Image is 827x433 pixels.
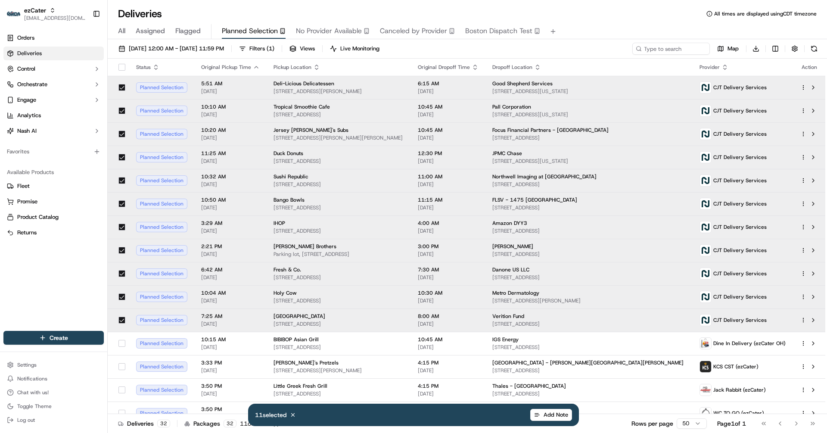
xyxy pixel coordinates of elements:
[39,90,118,97] div: We're available if you need us!
[632,43,710,55] input: Type to search
[17,213,59,221] span: Product Catalog
[274,204,404,211] span: [STREET_ADDRESS]
[201,313,260,320] span: 7:25 AM
[3,226,104,240] button: Returns
[201,321,260,327] span: [DATE]
[713,224,767,231] span: CJT Delivery Services
[136,64,151,71] span: Status
[17,403,52,410] span: Toggle Theme
[201,181,260,188] span: [DATE]
[296,26,362,36] span: No Provider Available
[492,227,686,234] span: [STREET_ADDRESS]
[9,125,22,141] img: Jes Laurent
[274,390,404,397] span: [STREET_ADDRESS]
[267,45,274,53] span: ( 1 )
[418,127,479,134] span: 10:45 AM
[118,419,170,428] div: Deliveries
[3,195,104,209] button: Promise
[274,367,404,374] span: [STREET_ADDRESS][PERSON_NAME]
[146,84,157,95] button: Start new chat
[713,84,767,91] span: CJT Delivery Services
[418,297,479,304] span: [DATE]
[73,193,80,200] div: 💻
[3,47,104,60] a: Deliveries
[201,134,260,141] span: [DATE]
[492,297,686,304] span: [STREET_ADDRESS][PERSON_NAME]
[255,411,286,419] p: 11 selected
[492,134,686,141] span: [STREET_ADDRESS]
[492,204,686,211] span: [STREET_ADDRESS]
[3,359,104,371] button: Settings
[5,189,69,204] a: 📗Knowledge Base
[492,344,686,351] span: [STREET_ADDRESS]
[3,124,104,138] button: Nash AI
[118,26,125,36] span: All
[17,417,35,424] span: Log out
[728,45,739,53] span: Map
[700,408,711,419] img: profile_wctogo_shipday.jpg
[201,227,260,234] span: [DATE]
[700,128,711,140] img: nash.svg
[380,26,447,36] span: Canceled by Provider
[492,274,686,281] span: [STREET_ADDRESS]
[17,65,35,73] span: Control
[418,158,479,165] span: [DATE]
[136,26,165,36] span: Assigned
[700,198,711,209] img: nash.svg
[201,150,260,157] span: 11:25 AM
[81,192,138,201] span: API Documentation
[201,390,260,397] span: [DATE]
[700,268,711,279] img: nash.svg
[631,419,673,428] p: Rows per page
[418,313,479,320] span: 8:00 AM
[201,196,260,203] span: 10:50 AM
[340,45,379,53] span: Live Monitoring
[717,419,746,428] div: Page 1 of 1
[9,112,58,118] div: Past conversations
[418,321,479,327] span: [DATE]
[274,383,327,389] span: Little Greek Fresh Grill
[17,375,47,382] span: Notifications
[201,127,260,134] span: 10:20 AM
[274,290,297,296] span: Holy Cow
[3,331,104,345] button: Create
[7,229,100,237] a: Returns
[157,420,170,427] div: 32
[700,245,711,256] img: nash.svg
[201,88,260,95] span: [DATE]
[492,383,566,389] span: Thales - [GEOGRAPHIC_DATA]
[9,8,26,25] img: Nash
[418,359,479,366] span: 4:15 PM
[201,383,260,389] span: 3:50 PM
[713,386,766,393] span: Jack Rabbit (ezCater)
[418,88,479,95] span: [DATE]
[492,80,553,87] span: Good Shepherd Services
[700,315,711,326] img: nash.svg
[274,227,404,234] span: [STREET_ADDRESS]
[492,64,532,71] span: Dropoff Location
[418,204,479,211] span: [DATE]
[492,196,577,203] span: FLSV - 1475 [GEOGRAPHIC_DATA]
[713,154,767,161] span: CJT Delivery Services
[17,389,49,396] span: Chat with us!
[418,134,479,141] span: [DATE]
[9,82,24,97] img: 1736555255976-a54dd68f-1ca7-489b-9aae-adbdc363a1c4
[7,213,100,221] a: Product Catalog
[274,88,404,95] span: [STREET_ADDRESS][PERSON_NAME]
[249,45,274,53] span: Filters
[700,338,711,349] img: v_1242_poe.png
[713,340,786,347] span: Dine In Delivery (ezCater OH)
[713,43,743,55] button: Map
[17,198,37,206] span: Promise
[418,383,479,389] span: 4:15 PM
[492,150,522,157] span: JPMC Chase
[17,127,37,135] span: Nash AI
[17,34,34,42] span: Orders
[72,156,75,163] span: •
[714,10,817,17] span: All times are displayed using CDT timezone
[3,400,104,412] button: Toggle Theme
[17,96,36,104] span: Engage
[24,6,46,15] span: ezCater
[201,406,260,413] span: 3:50 PM
[700,221,711,233] img: nash.svg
